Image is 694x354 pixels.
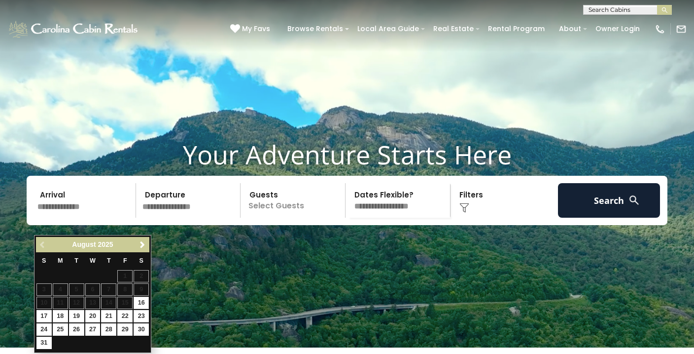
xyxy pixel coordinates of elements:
span: August [72,240,96,248]
a: My Favs [230,24,273,35]
a: 24 [36,323,52,336]
a: 16 [134,297,149,309]
a: 21 [101,310,116,322]
img: mail-regular-white.png [676,24,687,35]
a: 28 [101,323,116,336]
span: Monday [58,257,63,264]
a: Owner Login [590,21,645,37]
a: 23 [134,310,149,322]
a: About [554,21,586,37]
a: 22 [117,310,133,322]
a: 20 [85,310,101,322]
a: 25 [53,323,68,336]
a: 31 [36,337,52,349]
a: Real Estate [428,21,479,37]
span: Tuesday [74,257,78,264]
a: Rental Program [483,21,550,37]
button: Search [558,183,660,218]
span: Next [139,241,146,249]
a: Next [136,238,148,251]
img: search-regular-white.png [628,194,640,206]
a: 19 [69,310,84,322]
a: 18 [53,310,68,322]
img: phone-regular-white.png [655,24,665,35]
a: 17 [36,310,52,322]
span: My Favs [242,24,270,34]
a: 30 [134,323,149,336]
span: Friday [123,257,127,264]
a: 26 [69,323,84,336]
a: Local Area Guide [352,21,424,37]
img: filter--v1.png [459,203,469,213]
a: 27 [85,323,101,336]
p: Select Guests [243,183,345,218]
span: Saturday [139,257,143,264]
span: 2025 [98,240,113,248]
a: Browse Rentals [282,21,348,37]
img: White-1-1-2.png [7,19,140,39]
span: Wednesday [90,257,96,264]
h1: Your Adventure Starts Here [7,139,687,170]
span: Sunday [42,257,46,264]
span: Thursday [107,257,111,264]
a: 29 [117,323,133,336]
